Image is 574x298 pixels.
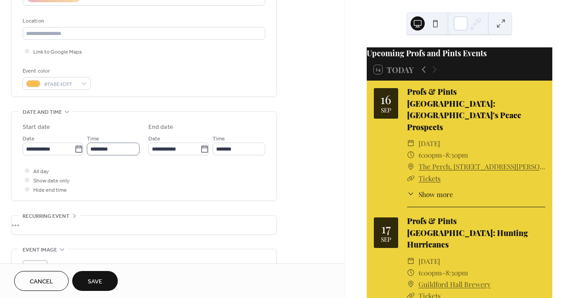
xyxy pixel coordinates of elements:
span: Recurring event [23,212,70,221]
a: Guildford Hall Brewery [419,279,491,290]
span: 6:00pm [419,149,442,161]
span: [DATE] [419,255,440,267]
span: Cancel [30,277,53,286]
span: All day [33,167,49,176]
span: Event image [23,245,57,255]
span: - [442,149,446,161]
div: ••• [12,216,276,234]
div: Start date [23,123,50,132]
span: Save [88,277,102,286]
div: ; [23,260,47,285]
button: ​Show more [407,189,453,199]
div: ​ [407,149,415,161]
span: - [442,267,446,279]
span: 8:30pm [446,267,468,279]
span: #FABE4DFF [44,80,77,89]
div: ​ [407,267,415,279]
div: Event color [23,66,89,76]
div: ​ [407,138,415,149]
div: ​ [407,255,415,267]
div: ​ [407,189,415,199]
span: 8:30pm [446,149,468,161]
div: Upcoming Profs and Pints Events [367,47,552,59]
span: Time [87,134,99,143]
span: Hide end time [33,186,67,195]
div: 16 [380,93,391,105]
div: Location [23,16,264,26]
div: End date [148,123,173,132]
button: Cancel [14,271,69,291]
a: Tickets [419,174,441,183]
span: 6:00pm [419,267,442,279]
span: Time [213,134,225,143]
span: Show date only [33,176,70,186]
div: ​ [407,173,415,184]
a: Profs & Pints [GEOGRAPHIC_DATA]: Hunting Hurricanes [407,216,528,249]
span: Show more [419,189,453,199]
div: Sep [381,107,391,113]
button: Save [72,271,118,291]
span: Date [23,134,35,143]
span: Date [148,134,160,143]
div: ​ [407,279,415,290]
span: [DATE] [419,138,440,149]
span: Link to Google Maps [33,47,82,57]
div: Sep [381,236,391,243]
div: 17 [381,222,391,235]
span: Date and time [23,108,62,117]
a: The Perch, [STREET_ADDRESS][PERSON_NAME] [419,161,545,172]
a: Profs & Pints [GEOGRAPHIC_DATA]: [GEOGRAPHIC_DATA]'s Peace Prospects [407,86,521,132]
div: ​ [407,161,415,172]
